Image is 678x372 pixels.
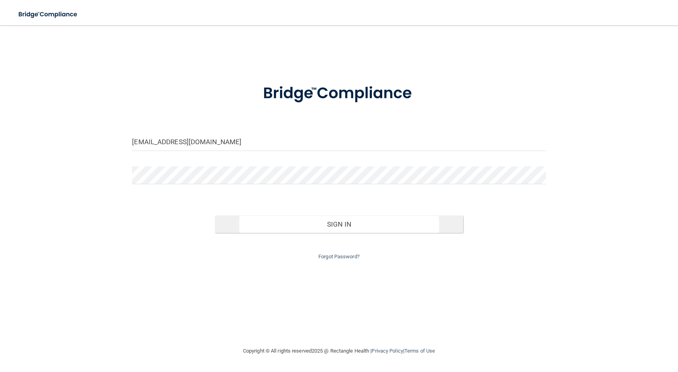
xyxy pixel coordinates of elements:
[318,254,360,259] a: Forgot Password?
[404,348,435,354] a: Terms of Use
[372,348,403,354] a: Privacy Policy
[194,338,484,364] div: Copyright © All rights reserved 2025 @ Rectangle Health | |
[215,216,463,233] button: Sign In
[247,73,431,114] img: bridge_compliance_login_screen.278c3ca4.svg
[12,6,85,23] img: bridge_compliance_login_screen.278c3ca4.svg
[541,316,668,347] iframe: Drift Widget Chat Controller
[132,133,546,151] input: Email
